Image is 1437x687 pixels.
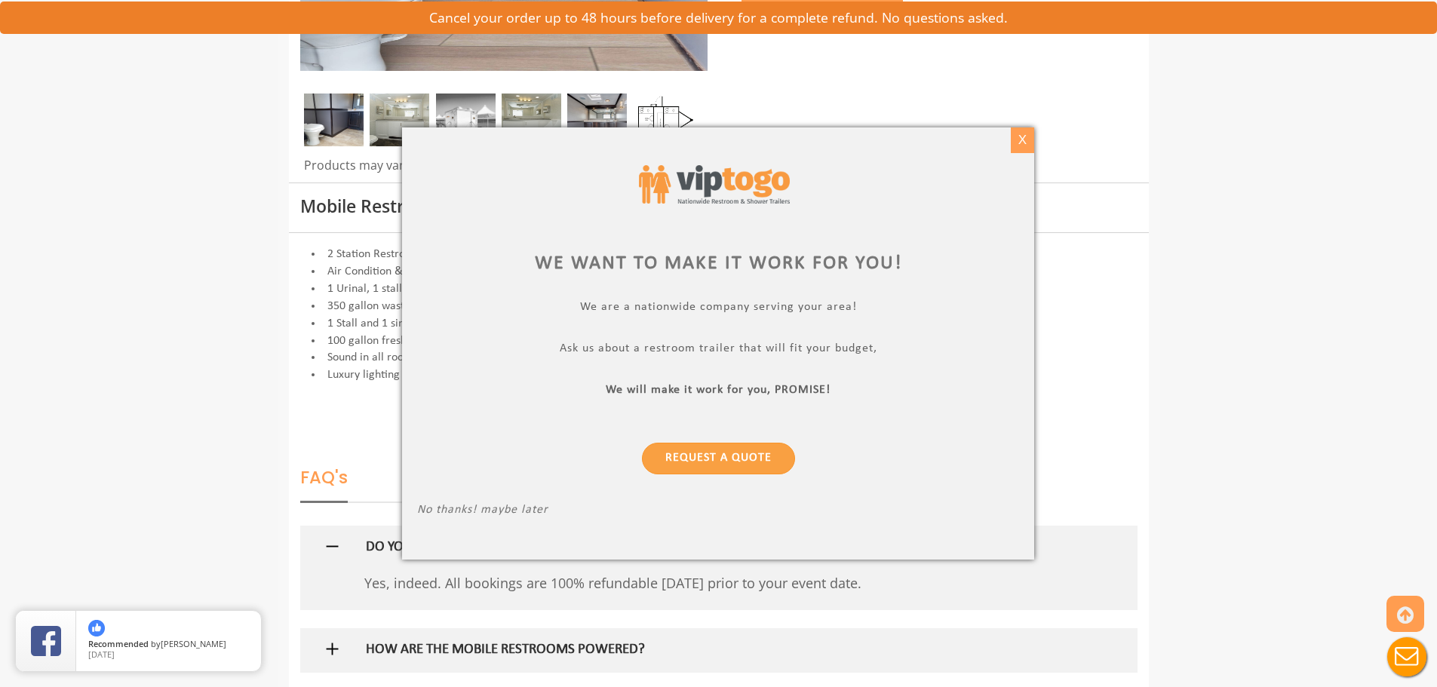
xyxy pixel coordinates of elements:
[417,250,1019,278] div: We want to make it work for you!
[642,443,795,474] a: Request a Quote
[417,300,1019,317] p: We are a nationwide company serving your area!
[1377,627,1437,687] button: Live Chat
[417,503,1019,520] p: No thanks! maybe later
[88,620,105,636] img: thumbs up icon
[417,342,1019,359] p: Ask us about a restroom trailer that will fit your budget,
[639,165,790,204] img: viptogo logo
[88,639,249,650] span: by
[606,384,831,396] b: We will make it work for you, PROMISE!
[161,638,226,649] span: [PERSON_NAME]
[88,649,115,660] span: [DATE]
[1011,127,1034,153] div: X
[31,626,61,656] img: Review Rating
[88,638,149,649] span: Recommended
